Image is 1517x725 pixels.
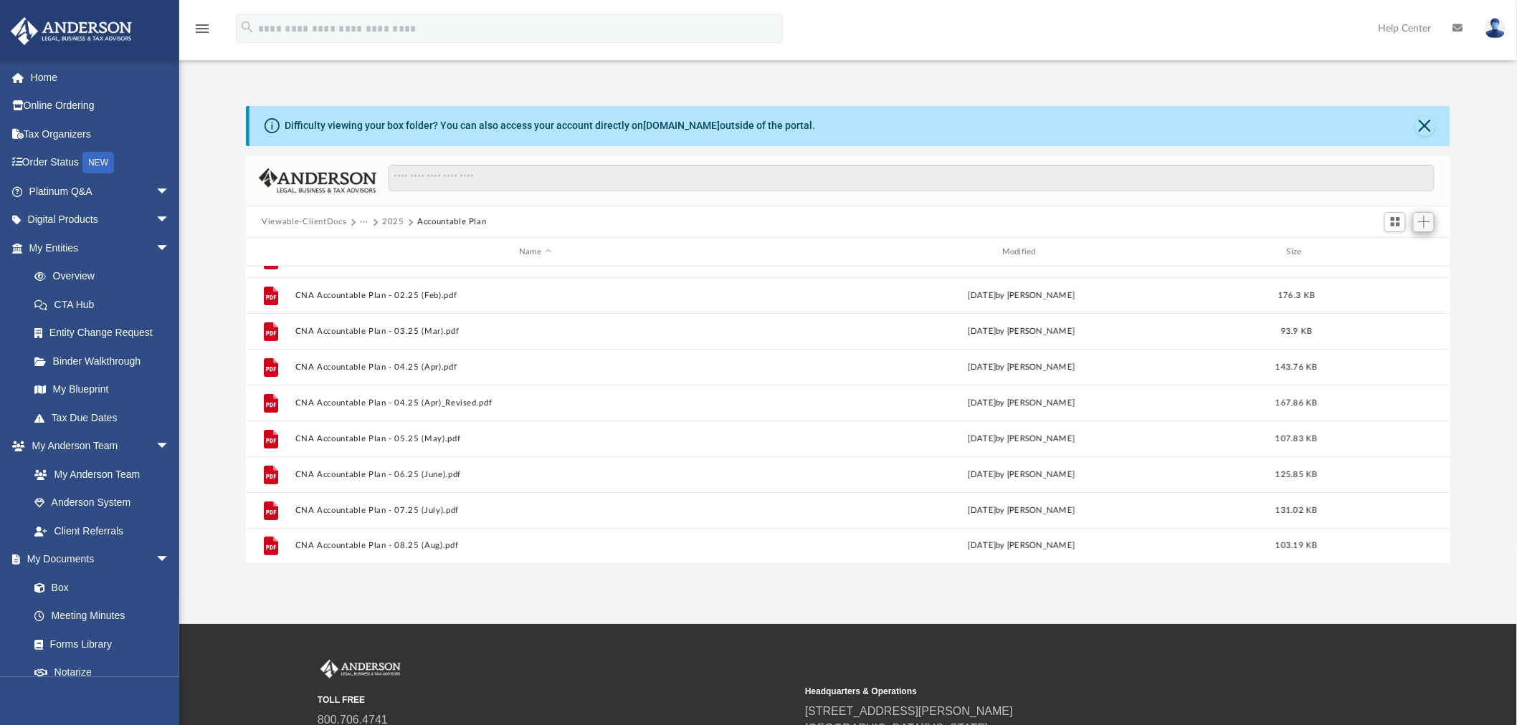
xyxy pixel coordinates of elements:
div: id [252,246,288,259]
button: CNA Accountable Plan - 03.25 (Mar).pdf [295,327,776,336]
span: 167.86 KB [1276,399,1318,407]
button: Viewable-ClientDocs [262,216,346,229]
div: NEW [82,152,114,173]
a: menu [194,27,211,37]
button: 2025 [382,216,404,229]
div: [DATE] by [PERSON_NAME] [781,397,1262,410]
button: CNA Accountable Plan - 02.25 (Feb).pdf [295,291,776,300]
div: Size [1268,246,1326,259]
a: Home [10,63,191,92]
a: Box [20,573,177,602]
button: Close [1415,116,1435,136]
a: Anderson System [20,489,184,517]
span: arrow_drop_down [156,234,184,263]
div: [DATE] by [PERSON_NAME] [781,361,1262,374]
button: CNA Accountable Plan - 04.25 (Apr).pdf [295,362,776,372]
span: arrow_drop_down [156,206,184,235]
a: Meeting Minutes [20,602,184,630]
span: 176.3 KB [1278,292,1315,299]
div: [DATE] by [PERSON_NAME] [781,289,1262,302]
button: CNA Accountable Plan - 08.25 (Aug).pdf [295,542,776,551]
a: [DOMAIN_NAME] [643,120,720,131]
img: Anderson Advisors Platinum Portal [6,17,136,45]
a: Notarize [20,658,184,687]
button: CNA Accountable Plan - 05.25 (May).pdf [295,434,776,443]
i: search [239,19,255,35]
input: Search files and folders [389,165,1435,192]
img: Anderson Advisors Platinum Portal [318,660,404,678]
div: [DATE] by [PERSON_NAME] [781,433,1262,446]
a: Entity Change Request [20,319,191,347]
button: CNA Accountable Plan - 06.25 (June).pdf [295,470,776,479]
img: User Pic [1485,18,1506,39]
span: 131.02 KB [1276,506,1318,514]
div: id [1332,246,1432,259]
a: Tax Organizers [10,120,191,148]
button: Switch to Grid View [1384,212,1406,232]
a: Forms Library [20,630,177,658]
div: Modified [781,246,1262,259]
a: Binder Walkthrough [20,347,191,375]
span: 107.83 KB [1276,435,1318,443]
span: 143.76 KB [1276,363,1318,371]
a: Order StatusNEW [10,148,191,178]
a: My Documentsarrow_drop_down [10,545,184,574]
i: menu [194,20,211,37]
a: Online Ordering [10,92,191,120]
span: arrow_drop_down [156,545,184,575]
div: [DATE] by [PERSON_NAME] [781,539,1262,552]
a: Platinum Q&Aarrow_drop_down [10,177,191,206]
span: 125.85 KB [1276,471,1318,479]
a: My Anderson Team [20,460,177,489]
button: Add [1413,212,1435,232]
a: My Blueprint [20,375,184,404]
a: Tax Due Dates [20,403,191,432]
a: My Anderson Teamarrow_drop_down [10,432,184,461]
div: [DATE] by [PERSON_NAME] [781,504,1262,517]
button: CNA Accountable Plan - 04.25 (Apr)_Revised.pdf [295,398,776,408]
a: Digital Productsarrow_drop_down [10,206,191,234]
div: Difficulty viewing your box folder? You can also access your account directly on outside of the p... [285,118,815,133]
div: [DATE] by [PERSON_NAME] [781,469,1262,481]
button: ··· [360,216,369,229]
div: grid [246,267,1450,563]
a: CTA Hub [20,290,191,319]
div: Name [295,246,775,259]
small: TOLL FREE [318,693,795,706]
span: arrow_drop_down [156,177,184,206]
span: 93.9 KB [1281,327,1313,335]
a: My Entitiesarrow_drop_down [10,234,191,262]
small: Headquarters & Operations [805,685,1283,698]
button: CNA Accountable Plan - 07.25 (July).pdf [295,506,776,515]
a: Overview [20,262,191,291]
a: [STREET_ADDRESS][PERSON_NAME] [805,705,1013,717]
a: Client Referrals [20,517,184,545]
button: Accountable Plan [417,216,486,229]
div: [DATE] by [PERSON_NAME] [781,325,1262,338]
span: 103.19 KB [1276,542,1318,549]
span: arrow_drop_down [156,432,184,461]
